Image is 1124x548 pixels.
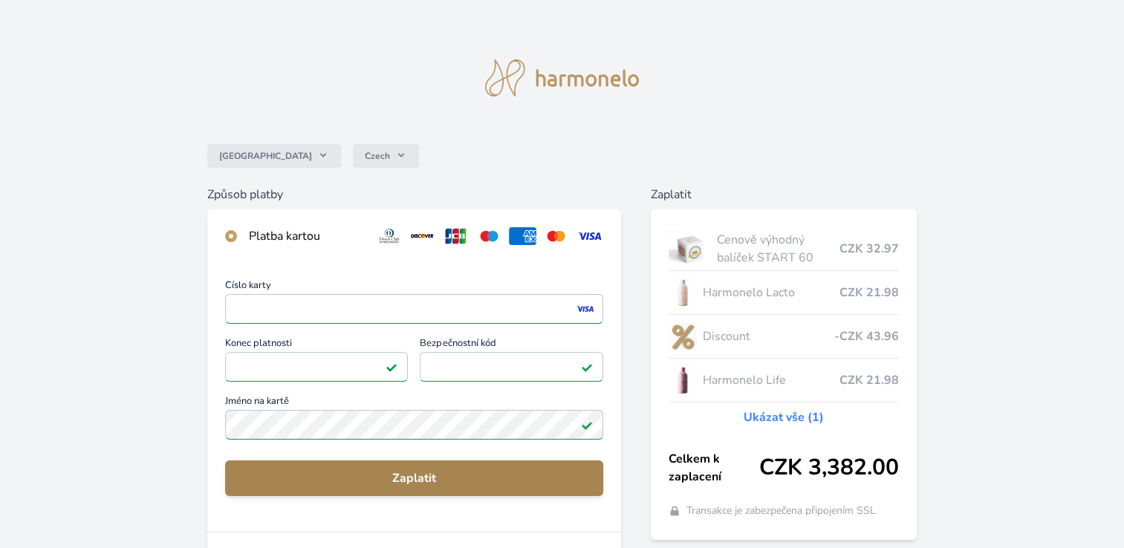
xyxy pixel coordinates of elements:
[376,227,403,245] img: diners.svg
[426,356,597,377] iframe: Iframe pro bezpečnostní kód
[686,503,876,518] span: Transakce je zabezpečena připojením SSL
[717,231,839,267] span: Cenově výhodný balíček START 60
[219,150,312,162] span: [GEOGRAPHIC_DATA]
[703,284,839,301] span: Harmonelo Lacto
[237,469,591,487] span: Zaplatit
[249,227,364,245] div: Platba kartou
[581,361,593,373] img: Platné pole
[225,339,409,352] span: Konec platnosti
[225,460,603,496] button: Zaplatit
[207,186,621,203] h6: Způsob platby
[669,450,759,486] span: Celkem k zaplacení
[485,59,640,97] img: logo.svg
[581,419,593,431] img: Platné pole
[839,284,899,301] span: CZK 21.98
[225,410,603,440] input: Jméno na kartěPlatné pole
[839,240,899,258] span: CZK 32.97
[509,227,536,245] img: amex.svg
[232,356,402,377] iframe: Iframe pro datum vypršení platnosti
[651,186,917,203] h6: Zaplatit
[442,227,470,245] img: jcb.svg
[759,454,899,481] span: CZK 3,382.00
[669,362,697,399] img: CLEAN_LIFE_se_stinem_x-lo.jpg
[575,302,595,316] img: visa
[669,230,711,267] img: start.jpg
[409,227,436,245] img: discover.svg
[834,327,899,345] span: -CZK 43.96
[542,227,570,245] img: mc.svg
[703,327,834,345] span: Discount
[207,144,341,168] button: [GEOGRAPHIC_DATA]
[703,371,839,389] span: Harmonelo Life
[744,408,824,426] a: Ukázat vše (1)
[669,318,697,355] img: discount-lo.png
[576,227,603,245] img: visa.svg
[386,361,397,373] img: Platné pole
[475,227,503,245] img: maestro.svg
[365,150,390,162] span: Czech
[225,397,603,410] span: Jméno na kartě
[669,274,697,311] img: CLEAN_LACTO_se_stinem_x-hi-lo.jpg
[839,371,899,389] span: CZK 21.98
[353,144,419,168] button: Czech
[232,299,597,319] iframe: Iframe pro číslo karty
[225,281,603,294] span: Číslo karty
[420,339,603,352] span: Bezpečnostní kód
